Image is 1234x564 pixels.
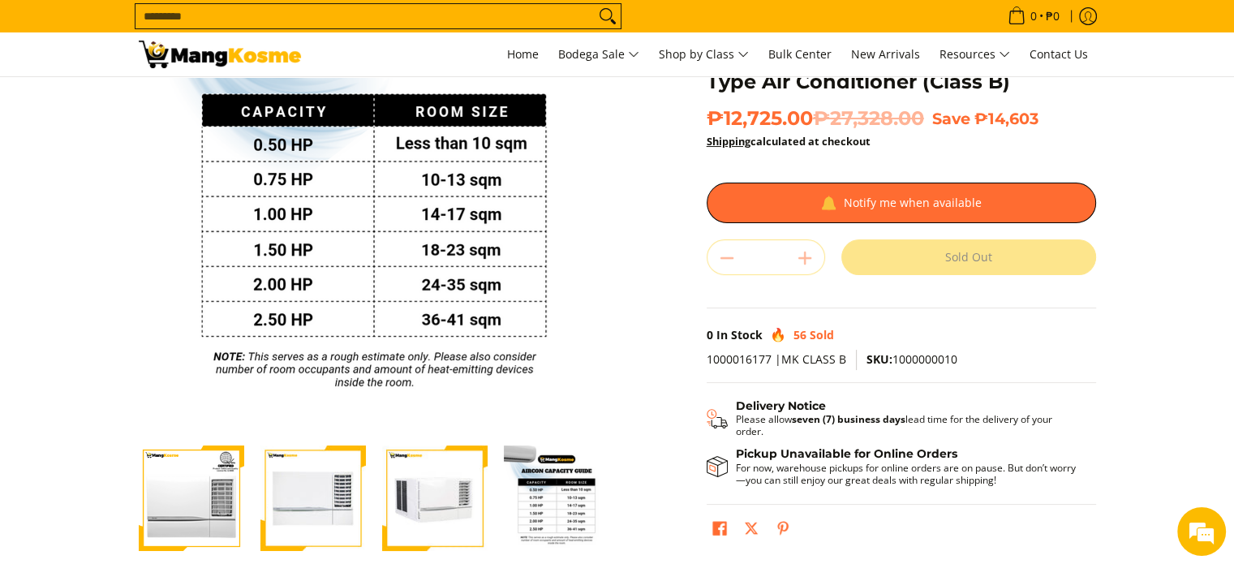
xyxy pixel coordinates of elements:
[139,446,244,551] img: Carrier 1.00 HP ICool Green, Window-Type Air Conditioner (Class B)-1
[736,398,826,413] strong: Delivery Notice
[1021,32,1096,76] a: Contact Us
[260,446,366,551] img: Carrier 1.00 HP ICool Green, Window-Type Air Conditioner (Class B)-2
[736,462,1080,486] p: For now, warehouse pickups for online orders are on pause. But don’t worry—you can still enjoy ou...
[1028,11,1039,22] span: 0
[736,413,1080,437] p: Please allow lead time for the delivery of your order.
[659,45,749,65] span: Shop by Class
[974,109,1038,128] span: ₱14,603
[550,32,647,76] a: Bodega Sale
[736,446,957,461] strong: Pickup Unavailable for Online Orders
[716,327,763,342] span: In Stock
[507,46,539,62] span: Home
[939,45,1010,65] span: Resources
[931,32,1018,76] a: Resources
[139,41,301,68] img: Carrier 1.00 HP iCool Green - Window-Type Aircon l Mang Kosme
[707,399,1080,438] button: Shipping & Delivery
[499,32,547,76] a: Home
[843,32,928,76] a: New Arrivals
[707,134,750,149] a: Shipping
[317,32,1096,76] nav: Main Menu
[740,517,763,545] a: Post on X
[866,351,957,367] span: 1000000010
[772,517,794,545] a: Pin on Pinterest
[651,32,757,76] a: Shop by Class
[813,106,924,131] del: ₱27,328.00
[810,327,834,342] span: Sold
[768,46,832,62] span: Bulk Center
[707,327,713,342] span: 0
[504,446,609,551] img: Carrier 1.00 HP ICool Green, Window-Type Air Conditioner (Class B)-4
[708,517,731,545] a: Share on Facebook
[382,446,488,551] img: Carrier 1.00 HP ICool Green, Window-Type Air Conditioner (Class B)-3
[1003,7,1064,25] span: •
[558,45,639,65] span: Bodega Sale
[1030,46,1088,62] span: Contact Us
[1043,11,1062,22] span: ₱0
[707,351,846,367] span: 1000016177 |MK CLASS B
[932,109,970,128] span: Save
[760,32,840,76] a: Bulk Center
[595,4,621,28] button: Search
[792,412,905,426] strong: seven (7) business days
[793,327,806,342] span: 56
[707,106,924,131] span: ₱12,725.00
[707,134,871,149] strong: calculated at checkout
[851,46,920,62] span: New Arrivals
[866,351,892,367] span: SKU:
